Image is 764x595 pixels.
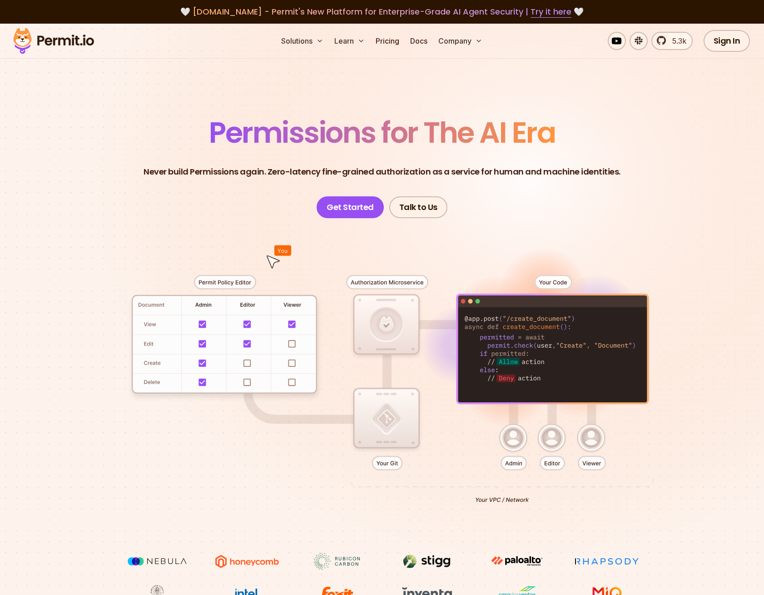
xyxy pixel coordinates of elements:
[22,5,742,18] div: 🤍 🤍
[667,35,686,46] span: 5.3k
[209,112,555,153] span: Permissions for The AI Era
[213,553,281,570] img: Honeycomb
[278,32,327,50] button: Solutions
[531,6,571,18] a: Try it here
[483,553,551,569] img: paloalto
[573,553,641,570] img: Rhapsody Health
[389,196,447,218] a: Talk to Us
[704,30,750,52] a: Sign In
[393,553,461,570] img: Stigg
[144,165,620,178] p: Never build Permissions again. Zero-latency fine-grained authorization as a service for human and...
[372,32,403,50] a: Pricing
[407,32,431,50] a: Docs
[303,553,371,570] img: Rubicon
[651,32,693,50] a: 5.3k
[123,553,191,570] img: Nebula
[317,196,384,218] a: Get Started
[331,32,368,50] button: Learn
[193,6,571,17] span: [DOMAIN_NAME] - Permit's New Platform for Enterprise-Grade AI Agent Security |
[435,32,486,50] button: Company
[9,25,98,56] img: Permit logo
